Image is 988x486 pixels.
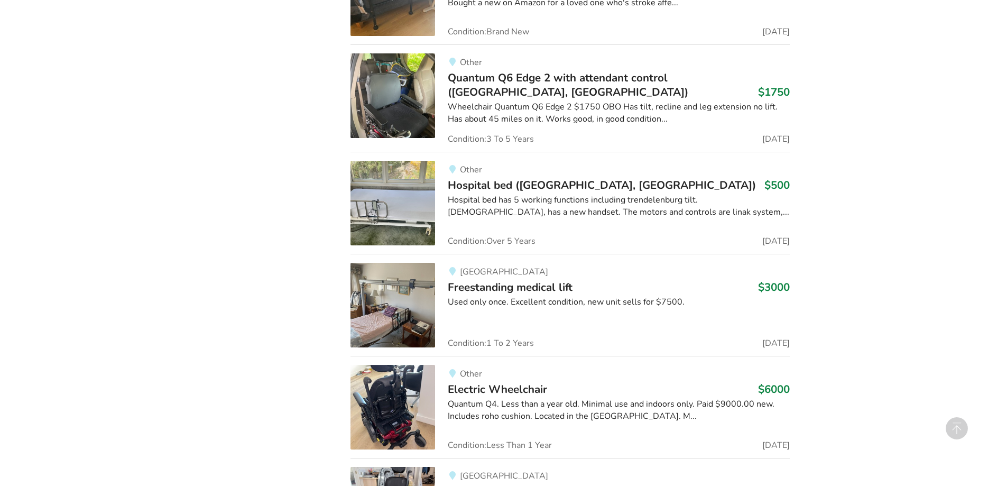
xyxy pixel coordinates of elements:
div: Quantum Q4. Less than a year old. Minimal use and indoors only. Paid $9000.00 new. Includes roho ... [448,398,790,423]
h3: $500 [764,178,790,192]
span: Condition: Over 5 Years [448,237,535,245]
span: Other [460,368,482,380]
span: Condition: 1 To 2 Years [448,339,534,347]
span: Freestanding medical lift [448,280,573,295]
div: Wheelchair Quantum Q6 Edge 2 $1750 OBO Has tilt, recline and leg extension no lift. Has about 45 ... [448,101,790,125]
a: transfer aids-freestanding medical lift[GEOGRAPHIC_DATA]Freestanding medical lift$3000Used only o... [350,254,790,356]
a: mobility-electric wheelchair OtherElectric Wheelchair$6000Quantum Q4. Less than a year old. Minim... [350,356,790,458]
span: [DATE] [762,135,790,143]
a: mobility-quantum q6 edge 2 with attendant control (victoria, bc)OtherQuantum Q6 Edge 2 with atten... [350,44,790,152]
span: [GEOGRAPHIC_DATA] [460,266,548,278]
span: [GEOGRAPHIC_DATA] [460,470,548,482]
div: Hospital bed has 5 working functions including trendelenburg tilt. [DEMOGRAPHIC_DATA], has a new ... [448,194,790,218]
span: [DATE] [762,441,790,450]
span: [DATE] [762,339,790,347]
img: transfer aids-freestanding medical lift [350,263,435,347]
span: Other [460,57,482,68]
span: [DATE] [762,27,790,36]
a: bedroom equipment-hospital bed (victoria, bc)OtherHospital bed ([GEOGRAPHIC_DATA], [GEOGRAPHIC_DA... [350,152,790,254]
span: Quantum Q6 Edge 2 with attendant control ([GEOGRAPHIC_DATA], [GEOGRAPHIC_DATA]) [448,70,688,99]
h3: $3000 [758,280,790,294]
img: mobility-quantum q6 edge 2 with attendant control (victoria, bc) [350,53,435,138]
span: Condition: Brand New [448,27,529,36]
span: [DATE] [762,237,790,245]
div: Used only once. Excellent condition, new unit sells for $7500. [448,296,790,308]
h3: $6000 [758,382,790,396]
span: Hospital bed ([GEOGRAPHIC_DATA], [GEOGRAPHIC_DATA]) [448,178,756,192]
span: Other [460,164,482,176]
span: Condition: Less Than 1 Year [448,441,552,450]
img: bedroom equipment-hospital bed (victoria, bc) [350,161,435,245]
img: mobility-electric wheelchair [350,365,435,450]
h3: $1750 [758,85,790,99]
span: Electric Wheelchair [448,382,547,397]
span: Condition: 3 To 5 Years [448,135,534,143]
